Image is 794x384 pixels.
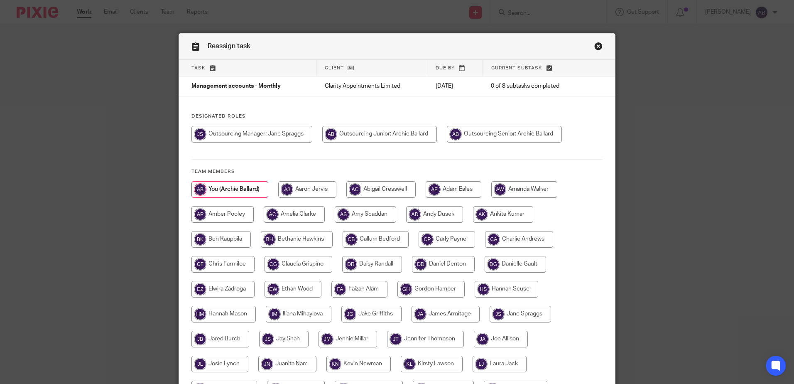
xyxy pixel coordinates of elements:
[191,84,281,89] span: Management accounts - Monthly
[594,42,603,53] a: Close this dialog window
[191,113,603,120] h4: Designated Roles
[436,66,455,70] span: Due by
[191,66,206,70] span: Task
[325,66,344,70] span: Client
[208,43,250,49] span: Reassign task
[325,82,419,90] p: Clarity Appointments Limited
[491,66,542,70] span: Current subtask
[436,82,474,90] p: [DATE]
[191,168,603,175] h4: Team members
[483,76,585,96] td: 0 of 8 subtasks completed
